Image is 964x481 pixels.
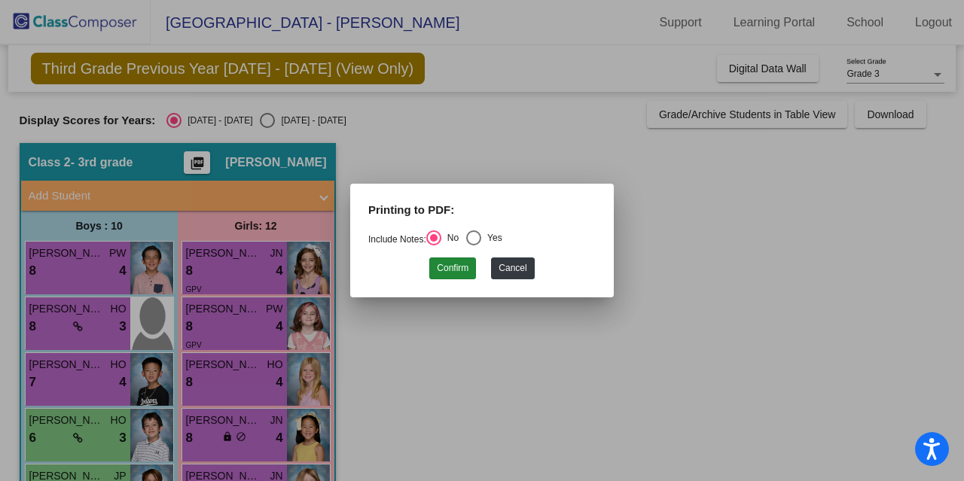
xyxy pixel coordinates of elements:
[368,234,502,245] mat-radio-group: Select an option
[481,231,502,245] div: Yes
[441,231,459,245] div: No
[491,257,534,279] button: Cancel
[429,257,476,279] button: Confirm
[368,234,426,245] a: Include Notes:
[368,202,454,219] label: Printing to PDF:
